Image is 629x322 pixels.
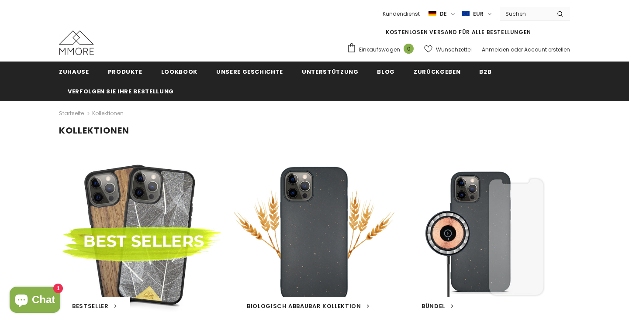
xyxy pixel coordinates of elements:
span: KOSTENLOSEN VERSAND FÜR ALLE BESTELLUNGEN [386,28,531,36]
span: Wunschzettel [436,45,472,54]
span: EUR [473,10,484,18]
span: oder [511,46,523,53]
a: Einkaufswagen 0 [347,43,418,56]
a: Biologisch abbaubar Kollektion [247,302,370,311]
input: Search Site [500,7,550,20]
span: Unsere Geschichte [216,68,283,76]
span: Biologisch abbaubar Kollektion [247,302,361,310]
a: Verfolgen Sie Ihre Bestellung [68,81,174,101]
a: Unterstützung [302,62,358,81]
span: Kollektionen [92,108,124,119]
span: Lookbook [161,68,197,76]
span: Blog [377,68,395,76]
inbox-online-store-chat: Onlineshop-Chat von Shopify [7,287,63,315]
span: Bestseller [72,302,109,310]
span: Zurückgeben [414,68,460,76]
a: Lookbook [161,62,197,81]
span: Einkaufswagen [359,45,400,54]
a: Unsere Geschichte [216,62,283,81]
span: Produkte [108,68,142,76]
img: i-lang-2.png [429,10,436,17]
a: Zurückgeben [414,62,460,81]
span: de [440,10,447,18]
img: MMORE Cases [59,31,94,55]
a: Blog [377,62,395,81]
a: B2B [479,62,491,81]
a: Zuhause [59,62,89,81]
span: 0 [404,44,414,54]
a: Wunschzettel [424,42,472,57]
span: BÜNDEL [422,302,445,310]
span: Zuhause [59,68,89,76]
a: Produkte [108,62,142,81]
span: Kundendienst [383,10,420,17]
a: Bestseller [72,302,117,311]
span: Unterstützung [302,68,358,76]
a: Account erstellen [524,46,570,53]
a: Anmelden [482,46,509,53]
h1: Kollektionen [59,125,570,136]
a: BÜNDEL [422,302,453,311]
a: Startseite [59,108,84,119]
span: Verfolgen Sie Ihre Bestellung [68,87,174,96]
span: B2B [479,68,491,76]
